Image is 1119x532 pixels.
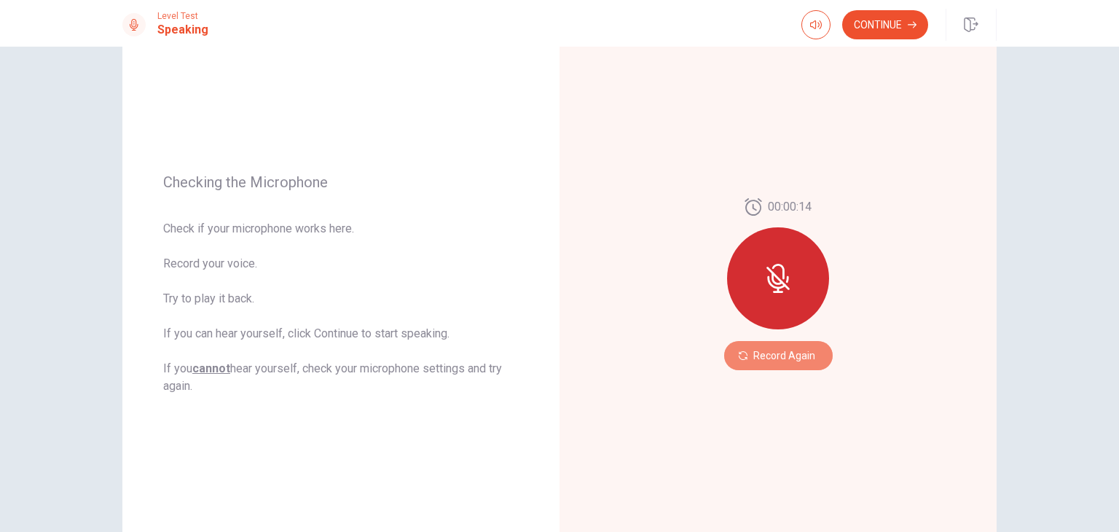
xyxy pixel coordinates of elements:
h1: Speaking [157,21,208,39]
u: cannot [192,361,230,375]
button: Record Again [724,341,833,370]
button: Continue [842,10,928,39]
span: Checking the Microphone [163,173,519,191]
span: Check if your microphone works here. Record your voice. Try to play it back. If you can hear your... [163,220,519,395]
span: Level Test [157,11,208,21]
span: 00:00:14 [768,198,812,216]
